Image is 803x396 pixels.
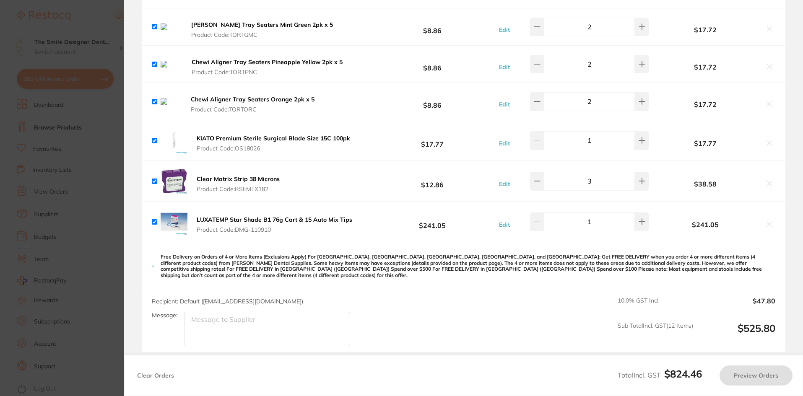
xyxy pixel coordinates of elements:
label: Message: [152,312,177,319]
b: $17.72 [651,63,760,71]
img: MHM0enIyMQ [161,168,187,194]
b: Chewi Aligner Tray Seaters Pineapple Yellow 2pk x 5 [192,58,343,66]
span: 10.0 % GST Incl. [618,297,693,316]
span: Product Code: TORTPNC [192,69,348,75]
b: $17.72 [651,101,760,108]
span: Product Code: TORTORC [191,106,320,113]
b: $38.58 [651,180,760,188]
span: Total Incl. GST [618,371,702,379]
button: Clear Matrix Strip 38 Microns Product Code:RSEMTX182 [194,175,282,193]
button: [PERSON_NAME] Tray Seaters Mint Green 2pk x 5 Product Code:TORTGMC [189,21,341,39]
b: $17.77 [370,133,494,148]
output: $47.80 [700,297,775,316]
span: Recipient: Default ( [EMAIL_ADDRESS][DOMAIN_NAME] ) [152,298,303,305]
span: Product Code: DMG-110910 [197,226,352,233]
span: Product Code: OS18026 [197,145,350,152]
b: KIATO Premium Sterile Surgical Blade Size 15C 100pk [197,135,350,142]
img: Mm90eTkycw [161,208,187,235]
b: $8.86 [370,94,494,109]
button: Chewi Aligner Tray Seaters Orange 2pk x 5 Product Code:TORTORC [188,96,323,113]
b: $17.77 [651,140,760,147]
button: Edit [496,63,512,71]
b: $12.86 [370,173,494,189]
button: KIATO Premium Sterile Surgical Blade Size 15C 100pk Product Code:OS18026 [194,135,353,152]
img: NnlpMGIzaw [161,98,182,105]
b: $241.05 [370,214,494,230]
button: Edit [496,101,512,108]
img: bnp1c3N3Yw [161,23,182,30]
p: Free Delivery on Orders of 4 or More Items (Exclusions Apply) For [GEOGRAPHIC_DATA], [GEOGRAPHIC_... [161,254,775,278]
button: Edit [496,140,512,147]
b: Clear Matrix Strip 38 Microns [197,175,280,183]
b: $8.86 [370,19,494,35]
span: Sub Total Incl. GST ( 12 Items) [618,322,693,345]
button: Chewi Aligner Tray Seaters Pineapple Yellow 2pk x 5 Product Code:TORTPNC [189,58,350,76]
output: $525.80 [700,322,775,345]
b: LUXATEMP Star Shade B1 76g Cart & 15 Auto Mix Tips [197,216,352,223]
b: Chewi Aligner Tray Seaters Orange 2pk x 5 [191,96,314,103]
img: YzIwanR1dw [161,127,187,154]
span: Product Code: TORTGMC [191,31,338,38]
img: MWt3YmRpYQ [161,61,182,67]
b: $241.05 [651,221,760,228]
button: Clear Orders [135,365,177,386]
button: Edit [496,221,512,228]
button: LUXATEMP Star Shade B1 76g Cart & 15 Auto Mix Tips Product Code:DMG-110910 [194,216,355,233]
button: Edit [496,26,512,34]
span: Product Code: RSEMTX182 [197,186,280,192]
button: Edit [496,180,512,188]
b: $17.72 [651,26,760,34]
b: $8.86 [370,57,494,72]
b: [PERSON_NAME] Tray Seaters Mint Green 2pk x 5 [191,21,333,28]
button: Preview Orders [720,365,793,386]
b: $824.46 [664,368,702,380]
